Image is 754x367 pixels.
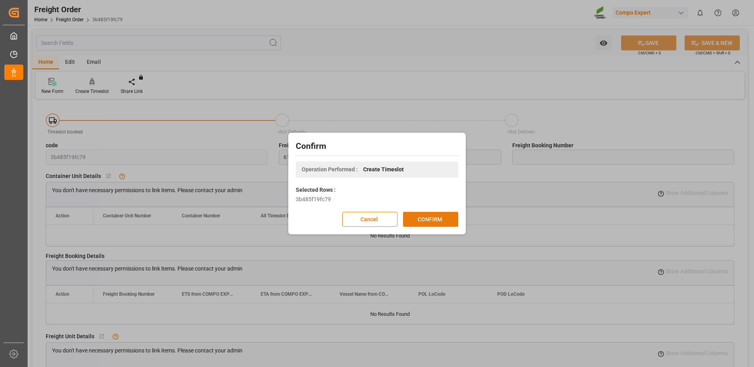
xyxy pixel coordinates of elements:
button: CONFIRM [403,212,458,227]
h2: Confirm [296,140,458,153]
label: Selected Rows : [296,186,336,194]
button: Cancel [342,212,398,227]
div: 3b485f19fc79 [296,195,458,204]
span: Operation Performed : [302,165,358,174]
span: Create Timeslot [363,165,404,174]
